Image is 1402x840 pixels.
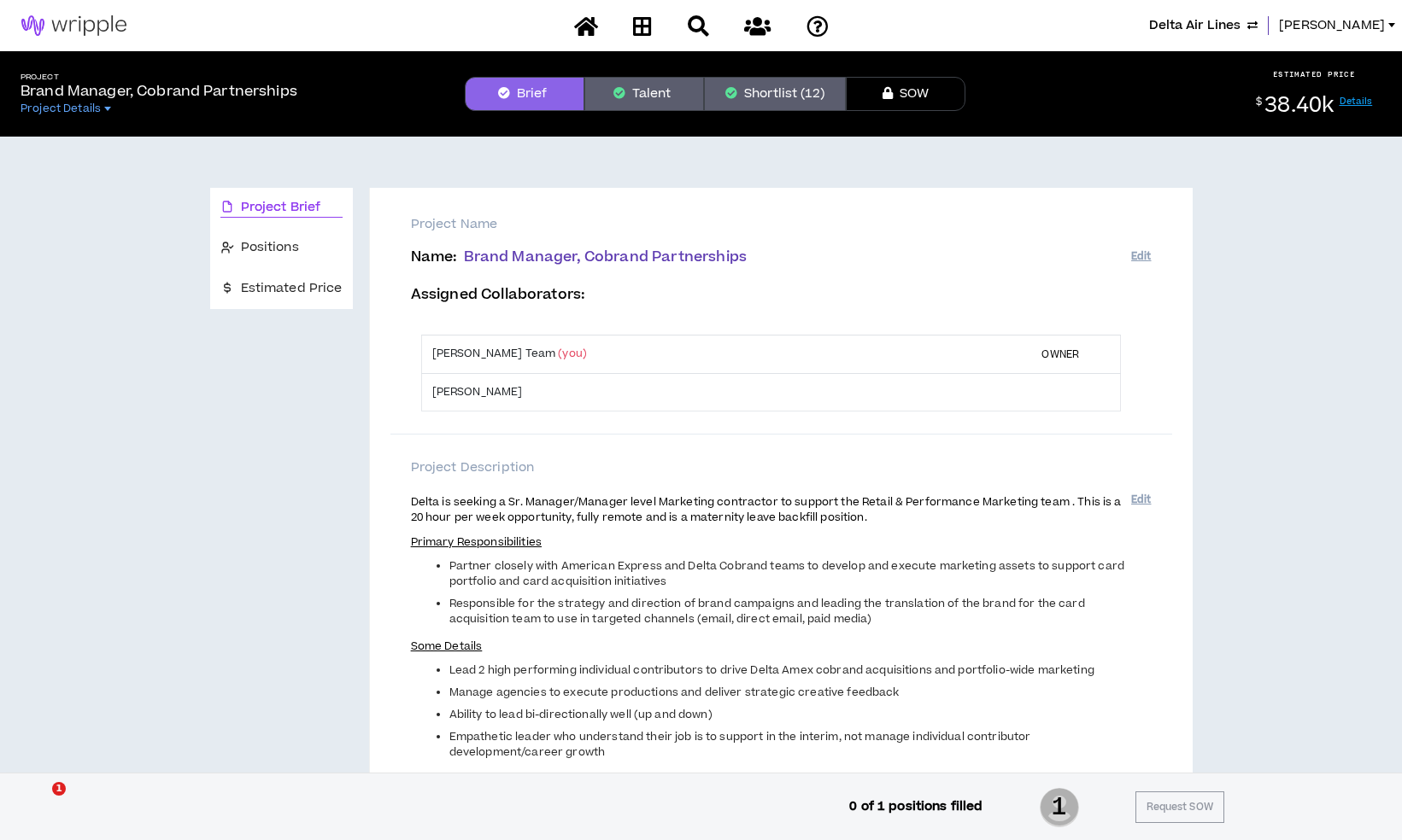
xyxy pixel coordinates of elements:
[241,198,321,217] span: Project Brief
[846,77,965,111] button: SOW
[411,249,1131,265] p: Name :
[21,102,101,115] span: Project Details
[411,287,1131,303] p: Assigned Collaborators :
[241,279,343,298] span: Estimated Price
[411,215,1152,234] p: Project Name
[849,797,983,816] p: 0 of 1 positions filled
[449,596,1085,627] span: Responsible for the strategy and direction of brand campaigns and leading the translation of the ...
[1040,786,1079,829] span: 1
[449,707,713,722] span: Ability to lead bi-directionally well (up and down)
[411,494,1122,525] span: Delta is seeking a Sr. Manager/Manager level Marketing contractor to support the Retail & Perform...
[1131,486,1151,514] button: Edit
[1340,95,1373,108] a: Details
[464,247,747,267] span: Brand Manager, Cobrand Partnerships
[704,77,846,111] button: Shortlist (12)
[449,685,900,700] span: Manage agencies to execute productions and deliver strategic creative feedback
[411,534,542,550] span: Primary Responsibilities
[558,346,587,361] span: (you)
[17,782,58,823] iframe: Intercom live chat
[411,639,483,654] span: Some Details
[411,458,1152,477] p: Project Description
[1149,16,1241,35] span: Delta Air Lines
[1256,95,1262,109] sup: $
[1131,242,1151,271] button: Edit
[449,662,1094,678] span: Lead 2 high performing individual contributors to drive Delta Amex cobrand acquisitions and portf...
[421,335,1021,373] td: [PERSON_NAME] Team
[1279,16,1385,35] span: [PERSON_NAME]
[241,238,299,257] span: Positions
[52,782,66,796] span: 1
[1149,16,1258,35] button: Delta Air Lines
[1273,69,1356,79] p: ESTIMATED PRICE
[1264,90,1334,120] span: 38.40k
[421,373,1021,411] td: [PERSON_NAME]
[1135,791,1224,823] button: Request SOW
[449,558,1124,589] span: Partner closely with American Express and Delta Cobrand teams to develop and execute marketing as...
[21,73,297,82] h5: Project
[465,77,584,111] button: Brief
[584,77,704,111] button: Talent
[21,81,297,102] p: Brand Manager, Cobrand Partnerships
[449,729,1031,760] span: Empathetic leader who understand their job is to support in the interim, not manage individual co...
